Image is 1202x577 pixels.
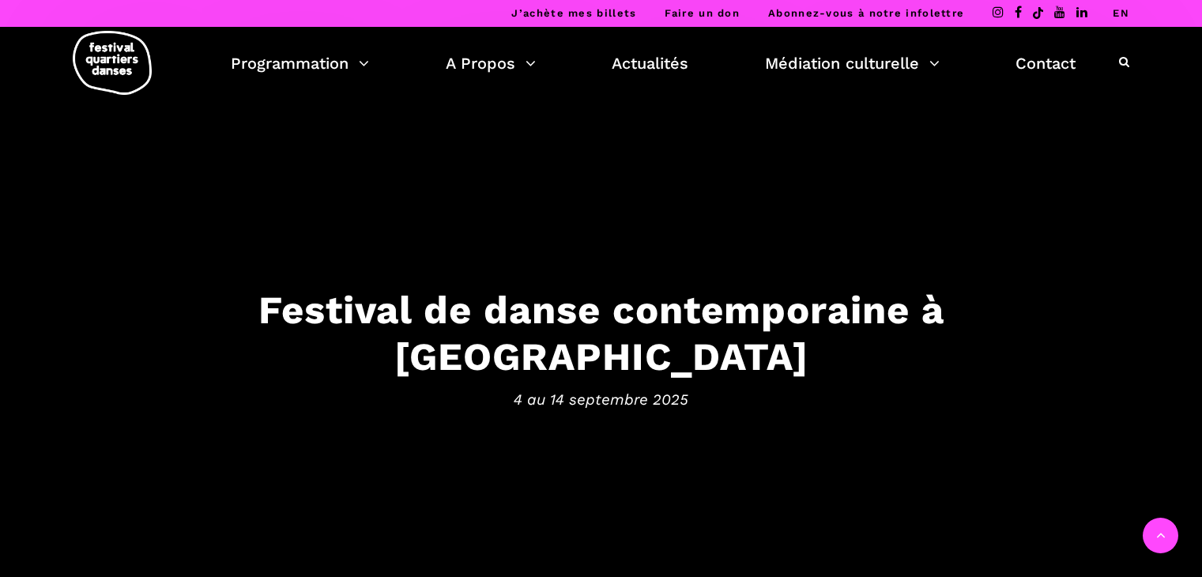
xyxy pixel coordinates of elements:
h3: Festival de danse contemporaine à [GEOGRAPHIC_DATA] [111,287,1091,380]
a: J’achète mes billets [511,7,636,19]
span: 4 au 14 septembre 2025 [111,387,1091,411]
a: A Propos [446,50,536,77]
a: EN [1113,7,1129,19]
a: Médiation culturelle [765,50,940,77]
a: Programmation [231,50,369,77]
a: Contact [1015,50,1076,77]
a: Faire un don [665,7,740,19]
img: logo-fqd-med [73,31,152,95]
a: Actualités [612,50,688,77]
a: Abonnez-vous à notre infolettre [768,7,964,19]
